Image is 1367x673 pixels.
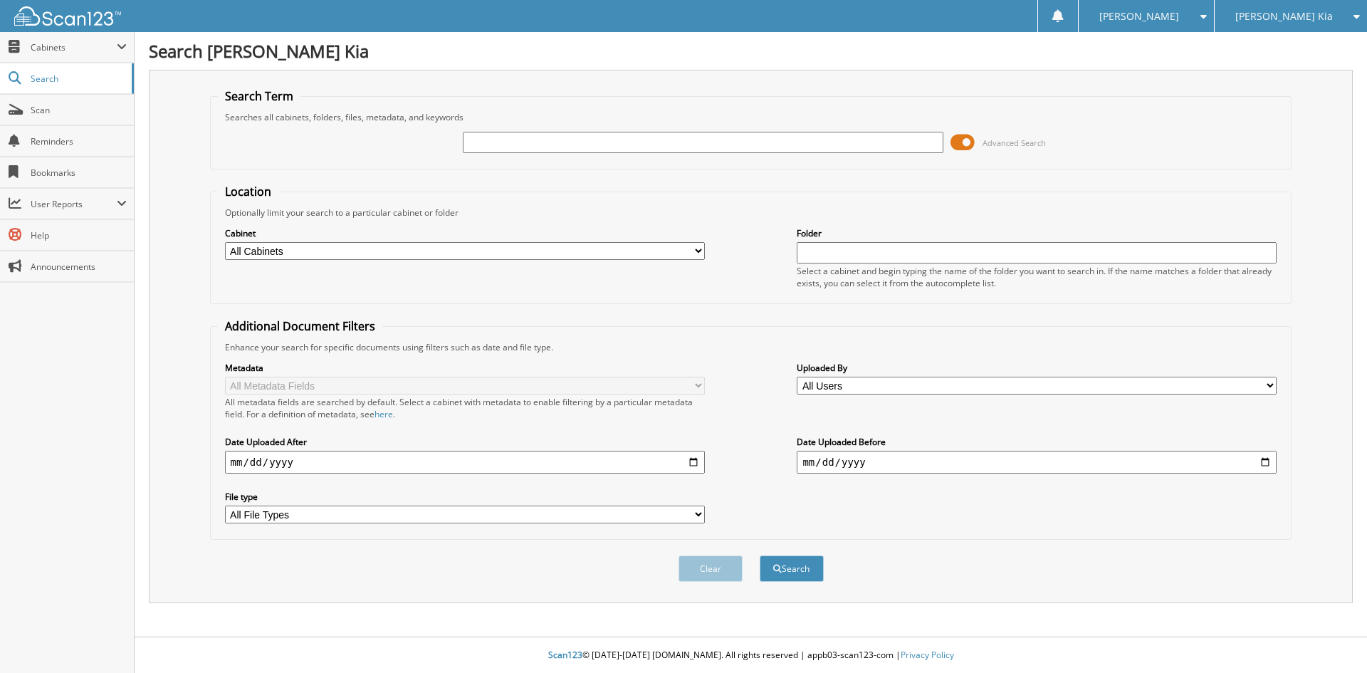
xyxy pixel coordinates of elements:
[797,451,1277,474] input: end
[31,229,127,241] span: Help
[14,6,121,26] img: scan123-logo-white.svg
[31,104,127,116] span: Scan
[797,362,1277,374] label: Uploaded By
[1099,12,1179,21] span: [PERSON_NAME]
[218,341,1284,353] div: Enhance your search for specific documents using filters such as date and file type.
[225,227,705,239] label: Cabinet
[797,227,1277,239] label: Folder
[225,491,705,503] label: File type
[218,318,382,334] legend: Additional Document Filters
[679,555,743,582] button: Clear
[31,167,127,179] span: Bookmarks
[375,408,393,420] a: here
[218,88,300,104] legend: Search Term
[31,135,127,147] span: Reminders
[31,73,125,85] span: Search
[760,555,824,582] button: Search
[225,362,705,374] label: Metadata
[31,41,117,53] span: Cabinets
[548,649,582,661] span: Scan123
[225,396,705,420] div: All metadata fields are searched by default. Select a cabinet with metadata to enable filtering b...
[218,184,278,199] legend: Location
[225,451,705,474] input: start
[31,198,117,210] span: User Reports
[901,649,954,661] a: Privacy Policy
[218,207,1284,219] div: Optionally limit your search to a particular cabinet or folder
[1235,12,1333,21] span: [PERSON_NAME] Kia
[149,39,1353,63] h1: Search [PERSON_NAME] Kia
[797,436,1277,448] label: Date Uploaded Before
[983,137,1046,148] span: Advanced Search
[225,436,705,448] label: Date Uploaded After
[135,638,1367,673] div: © [DATE]-[DATE] [DOMAIN_NAME]. All rights reserved | appb03-scan123-com |
[218,111,1284,123] div: Searches all cabinets, folders, files, metadata, and keywords
[31,261,127,273] span: Announcements
[797,265,1277,289] div: Select a cabinet and begin typing the name of the folder you want to search in. If the name match...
